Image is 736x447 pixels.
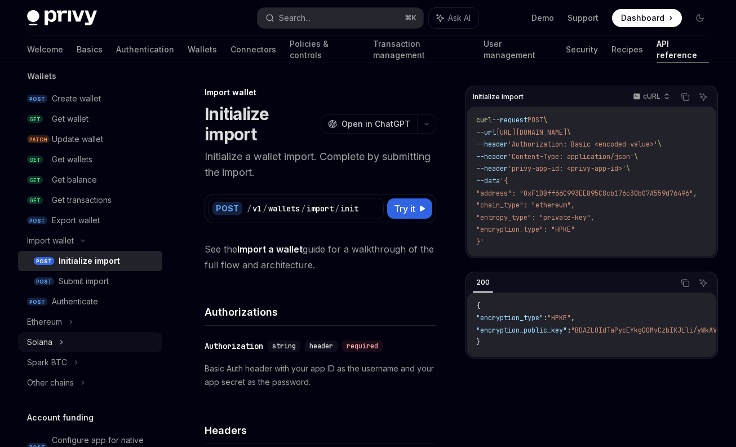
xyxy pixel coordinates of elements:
span: "encryption_type" [476,313,543,322]
a: POSTExport wallet [18,210,162,231]
span: "encryption_type": "HPKE" [476,225,575,234]
span: 'Authorization: Basic <encoded-value>' [508,140,658,149]
a: Demo [531,12,554,24]
span: --header [476,164,508,173]
span: : [567,326,571,335]
span: \ [567,128,571,137]
span: --url [476,128,496,137]
button: Ask AI [429,8,478,28]
button: Search...⌘K [258,8,424,28]
span: \ [658,140,662,149]
span: Initialize import [473,92,524,101]
div: Spark BTC [27,356,67,369]
span: GET [27,115,43,123]
span: GET [27,176,43,184]
span: --header [476,152,508,161]
img: dark logo [27,10,97,26]
a: Recipes [611,36,643,63]
a: PATCHUpdate wallet [18,129,162,149]
a: GETGet wallet [18,109,162,129]
div: Other chains [27,376,74,390]
div: POST [212,202,242,215]
a: Security [566,36,598,63]
div: Update wallet [52,132,103,146]
a: Welcome [27,36,63,63]
span: Try it [394,202,415,215]
a: Support [567,12,598,24]
div: Submit import [59,275,109,288]
div: Get wallet [52,112,88,126]
div: / [301,203,305,214]
span: }' [476,237,484,246]
span: curl [476,116,492,125]
span: } [476,338,480,347]
span: { [476,302,480,311]
a: Transaction management [373,36,470,63]
span: POST [27,216,47,225]
span: POST [34,257,54,265]
div: wallets [268,203,300,214]
a: Basics [77,36,103,63]
button: Copy the contents from the code block [678,276,693,290]
span: POST [27,95,47,103]
div: Solana [27,335,52,349]
div: / [335,203,339,214]
span: Open in ChatGPT [342,118,410,130]
a: Authentication [116,36,174,63]
span: POST [27,298,47,306]
span: header [309,342,333,351]
span: --request [492,116,527,125]
button: Toggle dark mode [691,9,709,27]
span: "address": "0xF1DBff66C993EE895C8cb176c30b07A559d76496", [476,189,697,198]
a: POSTInitialize import [18,251,162,271]
span: Ask AI [448,12,471,24]
span: GET [27,156,43,164]
button: Ask AI [696,276,711,290]
span: \ [634,152,638,161]
span: 'privy-app-id: <privy-app-id>' [508,164,626,173]
a: Dashboard [612,9,682,27]
h4: Authorizations [205,304,436,320]
span: , [571,313,575,322]
span: ⌘ K [405,14,416,23]
div: Get wallets [52,153,92,166]
div: Import wallet [205,87,436,98]
div: Export wallet [52,214,100,227]
span: [URL][DOMAIN_NAME] [496,128,567,137]
a: API reference [657,36,709,63]
p: cURL [643,92,660,101]
div: 200 [473,276,493,289]
span: string [272,342,296,351]
span: Dashboard [621,12,664,24]
div: import [307,203,334,214]
div: Import wallet [27,234,74,247]
h4: Headers [205,423,436,438]
span: : [543,313,547,322]
a: GETGet transactions [18,190,162,210]
a: Wallets [188,36,217,63]
button: Open in ChatGPT [321,114,417,134]
button: Ask AI [696,90,711,104]
div: / [247,203,251,214]
div: v1 [252,203,261,214]
a: Policies & controls [290,36,360,63]
h5: Account funding [27,411,94,424]
button: cURL [627,87,675,107]
span: --header [476,140,508,149]
a: POSTAuthenticate [18,291,162,312]
a: POSTCreate wallet [18,88,162,109]
div: / [263,203,267,214]
div: Ethereum [27,315,62,329]
button: Copy the contents from the code block [678,90,693,104]
span: 'Content-Type: application/json' [508,152,634,161]
span: "chain_type": "ethereum", [476,201,575,210]
div: Authorization [205,340,263,352]
a: POSTSubmit import [18,271,162,291]
span: \ [543,116,547,125]
span: \ [626,164,630,173]
p: Initialize a wallet import. Complete by submitting the import. [205,149,436,180]
a: Connectors [230,36,276,63]
a: GETGet balance [18,170,162,190]
div: Create wallet [52,92,101,105]
span: POST [527,116,543,125]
